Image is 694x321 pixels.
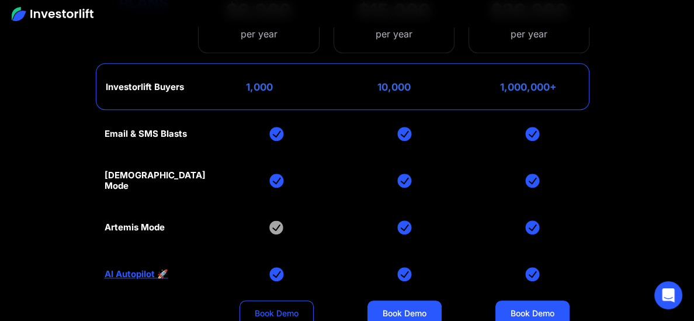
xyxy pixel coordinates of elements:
[246,81,273,93] div: 1,000
[105,170,206,191] div: [DEMOGRAPHIC_DATA] Mode
[105,222,165,233] div: Artemis Mode
[226,27,292,41] div: per year
[105,129,187,139] div: Email & SMS Blasts
[377,81,411,93] div: 10,000
[376,27,412,41] div: per year
[511,27,547,41] div: per year
[500,81,557,93] div: 1,000,000+
[654,281,682,309] div: Open Intercom Messenger
[105,269,168,279] a: AI Autopilot 🚀
[106,82,184,92] div: Investorlift Buyers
